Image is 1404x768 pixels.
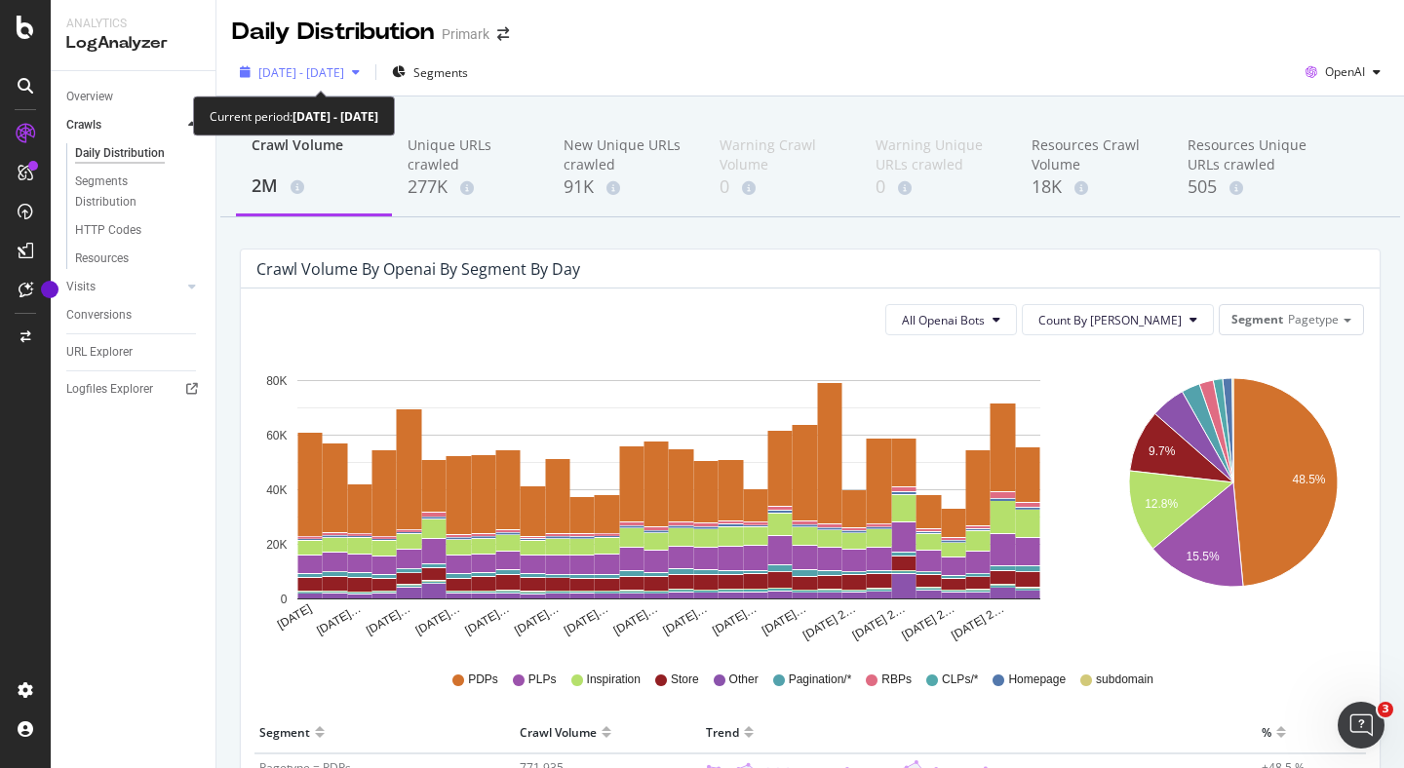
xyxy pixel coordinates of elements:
text: 9.7% [1149,444,1176,458]
text: 12.8% [1145,497,1178,511]
span: OpenAI [1325,63,1365,80]
div: Overview [66,87,113,107]
div: Segments Distribution [75,172,183,212]
span: Count By Day [1038,312,1182,328]
span: Pagetype [1288,311,1339,327]
div: Conversions [66,305,132,326]
div: URL Explorer [66,342,133,363]
div: Crawl Volume [252,135,376,173]
span: Homepage [1008,672,1066,688]
a: Conversions [66,305,202,326]
div: Warning Crawl Volume [720,135,844,174]
a: Crawls [66,115,182,135]
div: Trend [706,716,739,748]
a: HTTP Codes [75,220,202,241]
div: 505 [1188,174,1312,200]
text: 0 [281,593,288,606]
button: [DATE] - [DATE] [232,57,368,88]
div: Visits [66,277,96,297]
button: Segments [384,57,476,88]
text: 80K [266,374,287,388]
svg: A chart. [1102,351,1364,643]
span: PLPs [528,672,557,688]
span: Inspiration [587,672,641,688]
a: Overview [66,87,202,107]
button: Count By [PERSON_NAME] [1022,304,1214,335]
a: Visits [66,277,182,297]
div: LogAnalyzer [66,32,200,55]
button: All Openai Bots [885,304,1017,335]
div: Unique URLs crawled [408,135,532,174]
div: New Unique URLs crawled [564,135,688,174]
div: Current period: [210,105,378,128]
span: subdomain [1096,672,1153,688]
span: All Openai Bots [902,312,985,328]
div: HTTP Codes [75,220,141,241]
div: Resources Unique URLs crawled [1188,135,1312,174]
a: Daily Distribution [75,143,202,164]
b: [DATE] - [DATE] [292,108,378,125]
div: Crawls [66,115,101,135]
svg: A chart. [256,351,1082,643]
div: Crawl Volume [520,716,597,748]
a: Segments Distribution [75,172,202,212]
div: 277K [408,174,532,200]
div: Daily Distribution [232,16,434,49]
text: 20K [266,538,287,552]
a: Logfiles Explorer [66,379,202,400]
div: Crawl Volume by openai by Segment by Day [256,259,580,279]
a: Resources [75,249,202,269]
div: Logfiles Explorer [66,379,153,400]
span: [DATE] - [DATE] [258,64,344,81]
div: Warning Unique URLs crawled [876,135,1000,174]
span: 3 [1378,702,1393,717]
div: % [1262,716,1271,748]
div: 18K [1032,174,1156,200]
div: Resources [75,249,129,269]
div: Tooltip anchor [41,281,58,298]
span: Segment [1231,311,1283,327]
a: URL Explorer [66,342,202,363]
button: OpenAI [1298,57,1388,88]
div: 0 [876,174,1000,200]
iframe: Intercom live chat [1338,702,1384,749]
div: Segment [259,716,310,748]
text: [DATE] [275,601,314,632]
text: 60K [266,429,287,442]
div: 0 [720,174,844,200]
span: Other [729,672,759,688]
span: Store [671,672,699,688]
div: arrow-right-arrow-left [497,27,509,41]
span: PDPs [468,672,498,688]
text: 48.5% [1293,473,1326,486]
div: Resources Crawl Volume [1032,135,1156,174]
text: 15.5% [1187,550,1220,563]
text: 40K [266,483,287,497]
div: Analytics [66,16,200,32]
div: 91K [564,174,688,200]
span: Segments [413,64,468,81]
div: 2M [252,173,376,199]
span: RBPs [881,672,912,688]
span: CLPs/* [942,672,978,688]
span: Pagination/* [789,672,852,688]
div: Primark [442,24,489,44]
div: Daily Distribution [75,143,165,164]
